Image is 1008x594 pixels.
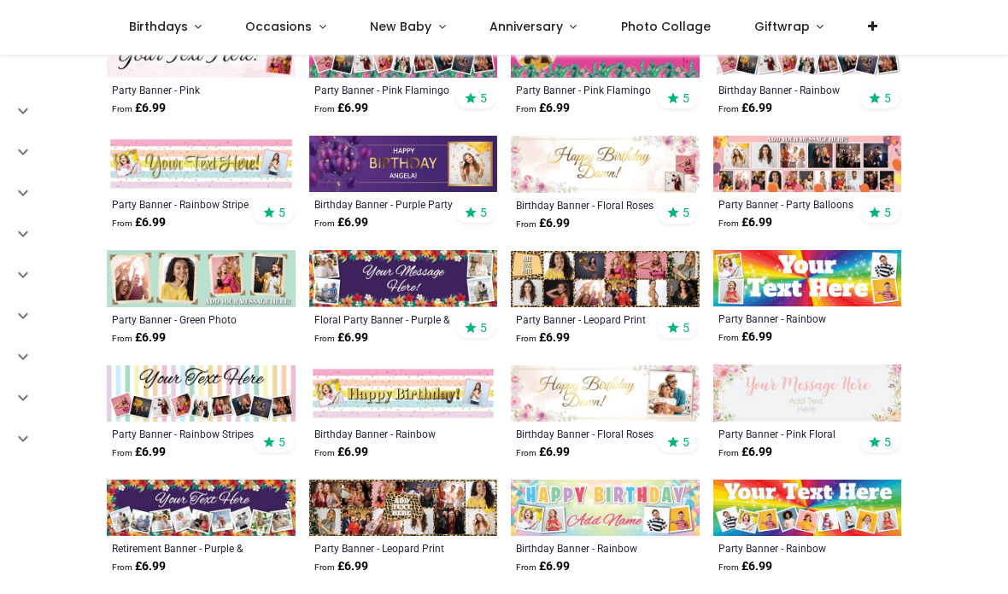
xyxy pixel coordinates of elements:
[489,18,563,35] span: Anniversary
[314,197,457,211] a: Birthday Banner - Purple Party Balloons
[754,18,810,35] span: Giftwrap
[718,562,739,572] span: From
[112,448,132,457] span: From
[314,334,335,343] span: From
[516,329,570,346] strong: £ 6.99
[314,100,368,117] strong: £ 6.99
[112,558,166,575] strong: £ 6.99
[516,444,570,461] strong: £ 6.99
[511,480,700,536] img: Personalised Happy Birthday Banner - Rainbow Balloons - Custom Name & 4 Photo Upload
[309,136,498,192] img: Personalised Happy Birthday Banner - Purple Party Balloons - Custom Name & 1 Photo Upload
[314,444,368,461] strong: £ 6.99
[112,197,255,211] a: Party Banner - Rainbow Stripe
[516,541,659,555] a: Birthday Banner - Rainbow Balloons
[516,219,536,229] span: From
[718,558,772,575] strong: £ 6.99
[278,434,285,450] span: 5
[112,562,132,572] span: From
[314,312,457,326] a: Floral Party Banner - Purple & Flowers
[516,427,659,440] a: Birthday Banner - Floral Roses
[516,558,570,575] strong: £ 6.99
[718,83,861,96] a: Birthday Banner - Rainbow Stripe
[245,18,312,35] span: Occasions
[112,541,255,555] a: Retirement Banner - Purple & Flowers
[516,100,570,117] strong: £ 6.99
[516,215,570,232] strong: £ 6.99
[112,334,132,343] span: From
[112,214,166,231] strong: £ 6.99
[480,320,487,335] span: 5
[713,364,902,421] img: Personalised Party Banner - Pink Floral - Custom Name & Text
[112,444,166,461] strong: £ 6.99
[516,448,536,457] span: From
[718,541,861,555] a: Party Banner - Rainbow Background
[718,104,739,114] span: From
[884,205,891,220] span: 5
[129,18,188,35] span: Birthdays
[112,329,166,346] strong: £ 6.99
[107,250,296,306] img: Personalised Party Banner - Green Photo Frame Collage - 4 Photo Upload
[278,205,285,220] span: 5
[112,100,166,117] strong: £ 6.99
[718,100,772,117] strong: £ 6.99
[314,218,335,228] span: From
[683,205,689,220] span: 5
[314,83,457,96] div: Party Banner - Pink Flamingo Tropical
[480,90,487,106] span: 5
[314,329,368,346] strong: £ 6.99
[516,104,536,114] span: From
[112,104,132,114] span: From
[370,18,431,35] span: New Baby
[884,434,891,450] span: 5
[112,83,255,96] a: Party Banner - Pink
[511,251,700,307] img: Personalised Party Banner - Leopard Print Photo Collage - 11 Photo Upload
[112,218,132,228] span: From
[112,427,255,440] a: Party Banner - Rainbow Stripes
[718,197,861,211] a: Party Banner - Party Balloons Photo Collage
[107,365,296,422] img: Personalised Party Banner - Rainbow Stripes - Custom Text & 9 Photo Upload
[309,480,498,536] img: Personalised Party Banner - Leopard Print Photo Collage - Custom Text & 12 Photo Upload
[516,334,536,343] span: From
[314,427,457,440] a: Birthday Banner - Rainbow Stripe
[107,136,296,192] img: Personalised Party Banner - Rainbow Stripe - Custom Text & 2 Photo Upload
[718,333,739,342] span: From
[516,198,659,212] a: Birthday Banner - Floral Roses
[112,312,255,326] a: Party Banner - Green Photo Frame Collage
[516,83,659,96] a: Party Banner - Pink Flamingo Tropical
[516,312,659,326] a: Party Banner - Leopard Print Photo Collage
[718,312,861,325] a: Party Banner - Rainbow Background
[683,90,689,106] span: 5
[718,448,739,457] span: From
[718,427,861,440] a: Party Banner - Pink Floral
[621,18,711,35] span: Photo Collage
[713,480,902,536] img: Personalised Party Banner - Rainbow Background - 9 Photo Upload
[683,434,689,450] span: 5
[314,541,457,555] a: Party Banner - Leopard Print Photo Collage
[718,444,772,461] strong: £ 6.99
[314,214,368,231] strong: £ 6.99
[314,562,335,572] span: From
[314,558,368,575] strong: £ 6.99
[884,90,891,106] span: 5
[683,320,689,335] span: 5
[511,136,700,192] img: Personalised Birthday Banner - Floral Roses - Custom Name & 2 Photo Upload
[718,329,772,346] strong: £ 6.99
